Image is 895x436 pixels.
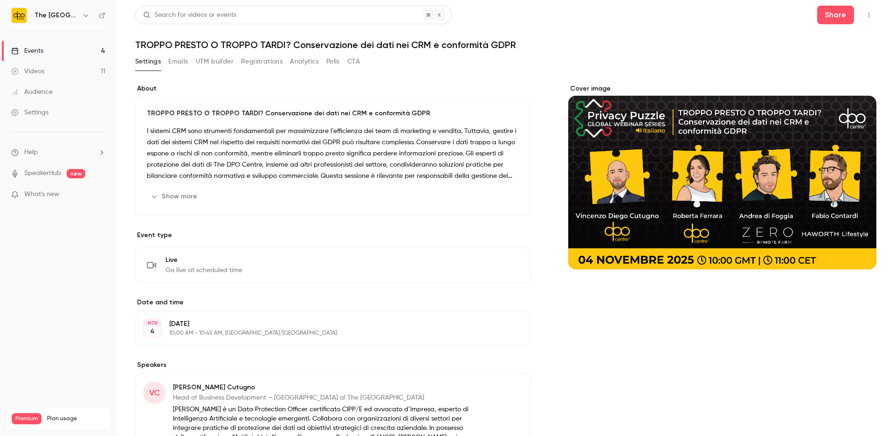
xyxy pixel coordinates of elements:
[165,255,242,265] span: Live
[568,84,876,269] section: Cover image
[135,84,531,93] label: About
[135,54,161,69] button: Settings
[149,387,160,399] span: VC
[165,266,242,275] span: Go live at scheduled time
[67,169,85,178] span: new
[147,126,519,182] p: I sistemi CRM sono strumenti fondamentali per massimizzare l’efficienza dei team di marketing e v...
[11,108,48,117] div: Settings
[196,54,234,69] button: UTM builder
[169,319,482,329] p: [DATE]
[24,190,59,199] span: What's new
[11,67,44,76] div: Videos
[11,46,43,56] div: Events
[290,54,319,69] button: Analytics
[135,298,531,307] label: Date and time
[173,393,470,402] p: Head of Business Development – [GEOGRAPHIC_DATA] al The [GEOGRAPHIC_DATA]
[173,383,470,392] p: [PERSON_NAME] Cutugno
[11,148,105,157] li: help-dropdown-opener
[24,148,38,157] span: Help
[12,8,27,23] img: The DPO Centre
[168,54,188,69] button: Emails
[24,169,61,178] a: SpeakerHub
[169,330,482,337] p: 10:00 AM - 10:45 AM, [GEOGRAPHIC_DATA]/[GEOGRAPHIC_DATA]
[144,320,161,326] div: NOV
[347,54,360,69] button: CTA
[147,189,203,204] button: Show more
[135,360,531,370] label: Speakers
[568,84,876,93] label: Cover image
[326,54,340,69] button: Polls
[147,109,519,118] p: TROPPO PRESTO O TROPPO TARDI? Conservazione dei dati nei CRM e conformità GDPR
[47,415,105,422] span: Plan usage
[817,6,854,24] button: Share
[150,327,155,336] p: 4
[143,10,236,20] div: Search for videos or events
[135,39,876,50] h1: TROPPO PRESTO O TROPPO TARDI? Conservazione dei dati nei CRM e conformità GDPR
[34,11,78,20] h6: The [GEOGRAPHIC_DATA]
[135,231,531,240] p: Event type
[241,54,282,69] button: Registrations
[12,413,41,424] span: Premium
[11,87,53,97] div: Audience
